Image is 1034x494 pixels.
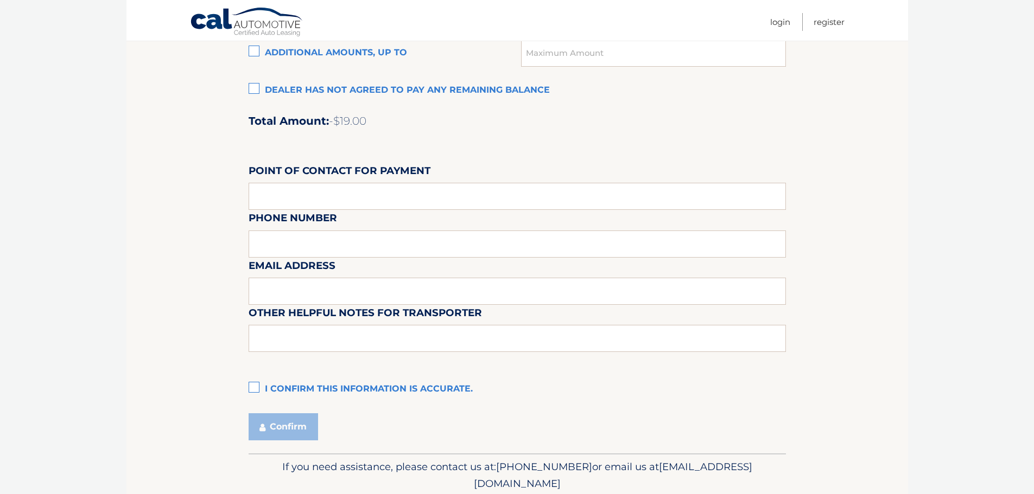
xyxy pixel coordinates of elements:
[521,40,785,67] input: Maximum Amount
[249,42,522,64] label: Additional amounts, up to
[770,13,790,31] a: Login
[249,163,430,183] label: Point of Contact for Payment
[496,460,592,473] span: [PHONE_NUMBER]
[190,7,304,39] a: Cal Automotive
[249,258,335,278] label: Email Address
[249,413,318,440] button: Confirm
[814,13,845,31] a: Register
[256,458,779,493] p: If you need assistance, please contact us at: or email us at
[329,114,366,127] span: -$19.00
[249,114,786,128] h2: Total Amount:
[249,378,786,400] label: I confirm this information is accurate.
[249,305,482,325] label: Other helpful notes for transporter
[249,80,786,101] label: Dealer has not agreed to pay any remaining balance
